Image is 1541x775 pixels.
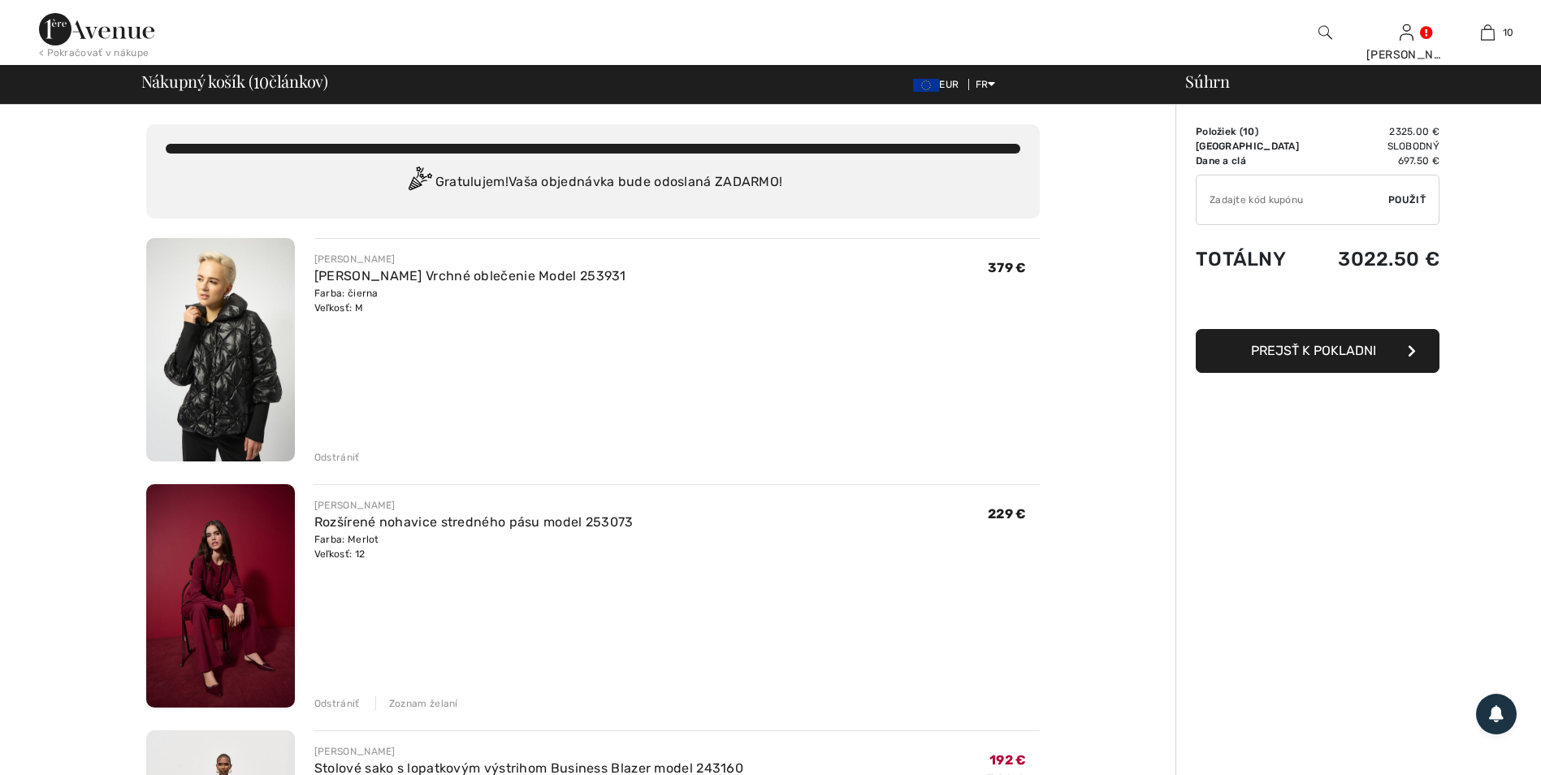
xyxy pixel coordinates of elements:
[1503,25,1514,40] span: 10
[988,260,1027,275] span: 379 €
[314,252,626,266] div: [PERSON_NAME]
[314,696,360,711] div: Odstrániť
[988,506,1027,522] span: 229 €
[1388,193,1426,207] span: Použiť
[989,752,1027,768] span: 192 €
[39,13,154,45] img: 1. avenue
[1196,232,1318,287] td: Totálny
[141,70,254,92] font: Nákupný košík (
[269,70,328,92] font: článkov)
[314,288,379,314] font: Farba: čierna Veľkosť: M
[314,534,379,560] font: Farba: Merlot Veľkosť: 12
[314,450,360,465] div: Odstrániť
[314,268,626,284] a: [PERSON_NAME] Vrchné oblečenie Model 253931
[913,79,965,90] span: EUR
[913,79,939,92] img: Euro
[435,174,783,189] font: Gratulujem! Vaša objednávka bude odoslaná ZADARMO!
[1196,287,1439,323] iframe: PayPal
[1366,46,1446,63] div: [PERSON_NAME]
[976,79,989,90] font: FR
[1196,329,1439,373] button: Prejsť k pokladni
[1448,23,1527,42] a: 10
[1196,126,1255,137] font: Položiek (
[1318,154,1439,168] td: 697.50 €
[39,45,149,60] div: < Pokračovať v nákupe
[1166,73,1531,89] div: Súhrn
[1196,139,1318,154] td: [GEOGRAPHIC_DATA]
[1318,139,1439,154] td: Slobodný
[1481,23,1495,42] img: Môj košík
[146,484,295,708] img: Pantalon Évasé Taille Moyenne modèle 253073
[1196,124,1318,139] td: )
[403,167,435,199] img: Congratulation2.svg
[146,238,295,461] img: Joseph Ribkoff Vrchné oblečenie Model 253931
[314,498,634,513] div: [PERSON_NAME]
[1318,23,1332,42] img: výskum
[1318,232,1439,287] td: 3022.50 €
[1400,24,1413,40] a: Se connecter
[314,744,743,759] div: [PERSON_NAME]
[375,696,458,711] div: Zoznam želaní
[1196,154,1318,168] td: Dane a clá
[1243,126,1255,137] span: 10
[1197,175,1388,224] input: Code promo
[253,69,269,90] span: 10
[1400,23,1413,42] img: Moje informácie
[1318,124,1439,139] td: 2325.00 €
[1251,343,1376,358] span: Prejsť k pokladni
[314,514,634,530] a: Rozšírené nohavice stredného pásu model 253073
